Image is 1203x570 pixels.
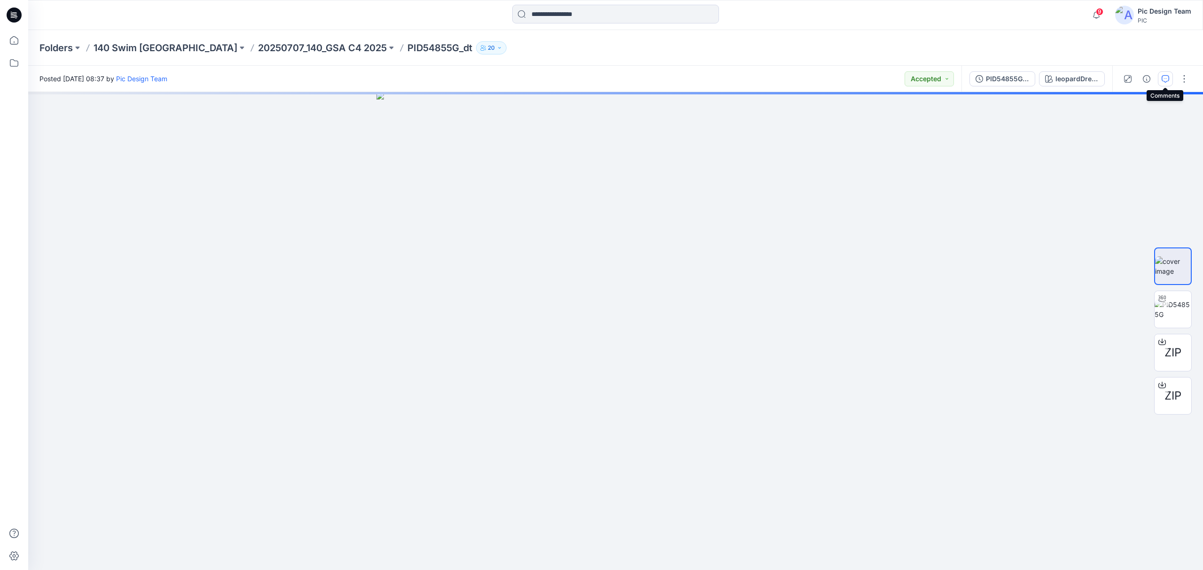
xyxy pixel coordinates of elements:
img: PID54855G [1155,300,1191,319]
div: PID54855G_gsa_V4 [986,74,1029,84]
div: Pic Design Team [1138,6,1191,17]
button: PID54855G_gsa_V4 [969,71,1035,86]
div: leopardDreams [1055,74,1099,84]
a: Folders [39,41,73,54]
span: ZIP [1164,387,1181,404]
img: avatar [1115,6,1134,24]
button: 20 [476,41,507,54]
a: Pic Design Team [116,75,167,83]
p: PID54855G_dt [407,41,472,54]
button: leopardDreams [1039,71,1105,86]
div: PIC [1138,17,1191,24]
span: Posted [DATE] 08:37 by [39,74,167,84]
span: 9 [1096,8,1103,15]
span: ZIP [1164,344,1181,361]
p: 20 [488,43,495,53]
a: 140 Swim [GEOGRAPHIC_DATA] [94,41,237,54]
button: Details [1139,71,1154,86]
img: cover image [1155,256,1191,276]
a: 20250707_140_GSA C4 2025 [258,41,387,54]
